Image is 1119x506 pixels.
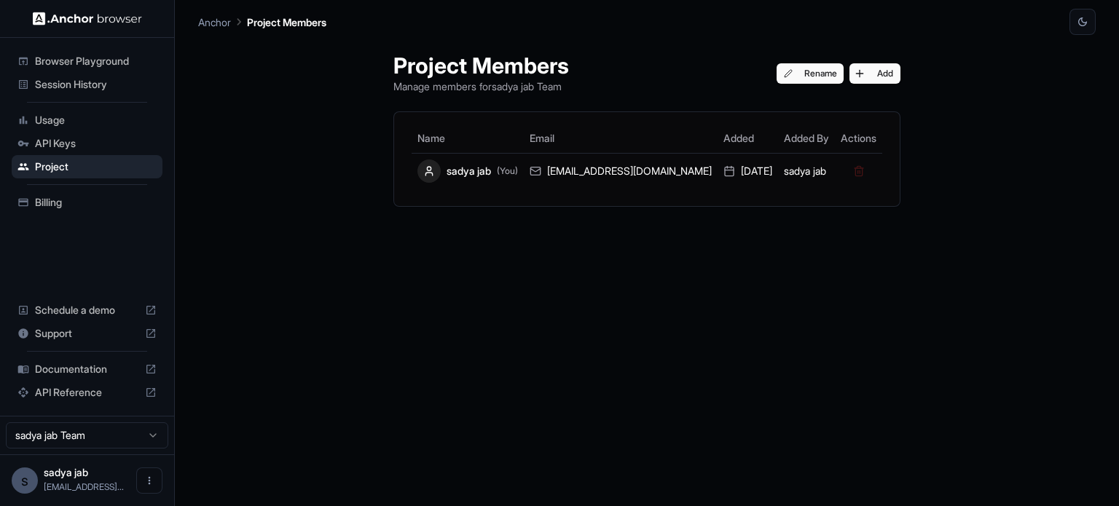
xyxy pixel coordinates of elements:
span: API Reference [35,385,139,400]
div: Documentation [12,357,162,381]
img: Anchor Logo [33,12,142,25]
div: Support [12,322,162,345]
span: API Keys [35,136,157,151]
th: Added By [778,124,835,153]
th: Name [412,124,524,153]
span: Project [35,159,157,174]
th: Actions [835,124,882,153]
nav: breadcrumb [198,14,326,30]
p: Anchor [198,15,231,30]
button: Rename [777,63,844,84]
th: Added [718,124,778,153]
div: s [12,467,38,494]
div: [EMAIL_ADDRESS][DOMAIN_NAME] [530,164,712,178]
span: Support [35,326,139,341]
button: Open menu [136,467,162,494]
span: (You) [497,165,518,177]
div: Session History [12,73,162,96]
span: Usage [35,113,157,127]
span: Documentation [35,362,139,376]
span: sadya jab [44,466,88,478]
div: Usage [12,108,162,132]
th: Email [524,124,718,153]
div: sadya jab [417,159,518,183]
div: API Reference [12,381,162,404]
td: sadya jab [778,153,835,189]
span: Browser Playground [35,54,157,68]
span: Session History [35,77,157,92]
p: Manage members for sadya jab Team [393,79,569,94]
div: Schedule a demo [12,299,162,322]
span: Billing [35,195,157,210]
span: Schedule a demo [35,303,139,317]
p: Project Members [247,15,326,30]
button: Add [849,63,900,84]
h1: Project Members [393,52,569,79]
div: API Keys [12,132,162,155]
div: Billing [12,191,162,214]
div: Project [12,155,162,178]
div: [DATE] [723,164,772,178]
div: Browser Playground [12,50,162,73]
span: jabsadya@gmail.com [44,481,124,492]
